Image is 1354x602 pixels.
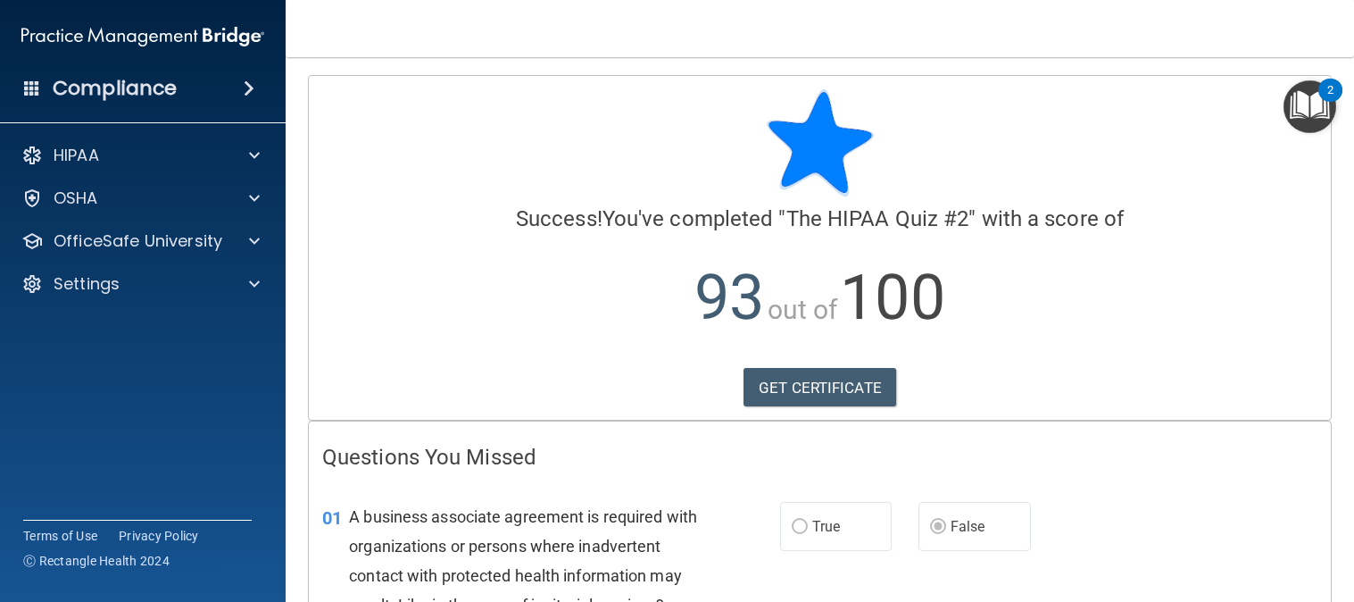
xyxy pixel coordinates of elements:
[322,207,1317,230] h4: You've completed " " with a score of
[21,145,260,166] a: HIPAA
[21,230,260,252] a: OfficeSafe University
[21,19,264,54] img: PMB logo
[767,89,874,196] img: blue-star-rounded.9d042014.png
[768,294,838,325] span: out of
[694,261,764,334] span: 93
[54,145,99,166] p: HIPAA
[23,552,170,570] span: Ⓒ Rectangle Health 2024
[743,368,896,407] a: GET CERTIFICATE
[951,518,985,535] span: False
[1327,90,1333,113] div: 2
[23,527,97,545] a: Terms of Use
[54,230,222,252] p: OfficeSafe University
[322,507,342,529] span: 01
[930,521,946,534] input: False
[54,188,98,209] p: OSHA
[1283,80,1336,133] button: Open Resource Center, 2 new notifications
[786,206,969,231] span: The HIPAA Quiz #2
[53,76,177,101] h4: Compliance
[322,446,1317,469] h4: Questions You Missed
[21,188,260,209] a: OSHA
[119,527,199,545] a: Privacy Policy
[1265,479,1333,547] iframe: Drift Widget Chat Controller
[21,273,260,295] a: Settings
[54,273,120,295] p: Settings
[812,518,840,535] span: True
[516,206,602,231] span: Success!
[792,521,808,534] input: True
[840,261,944,334] span: 100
